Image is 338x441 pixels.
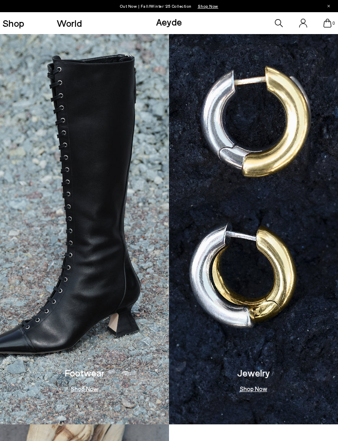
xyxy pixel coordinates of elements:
[156,16,182,28] a: Aeyde
[71,386,98,392] a: Shop Now
[2,18,24,28] a: Shop
[237,368,270,378] h3: Jewelry
[198,4,218,9] span: Navigate to /collections/new-in
[332,21,336,26] span: 0
[57,18,82,28] a: World
[323,19,332,28] a: 0
[64,368,105,378] h3: Footwear
[120,2,218,10] p: Out Now | Fall/Winter ‘25 Collection
[240,386,267,392] a: Shop Now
